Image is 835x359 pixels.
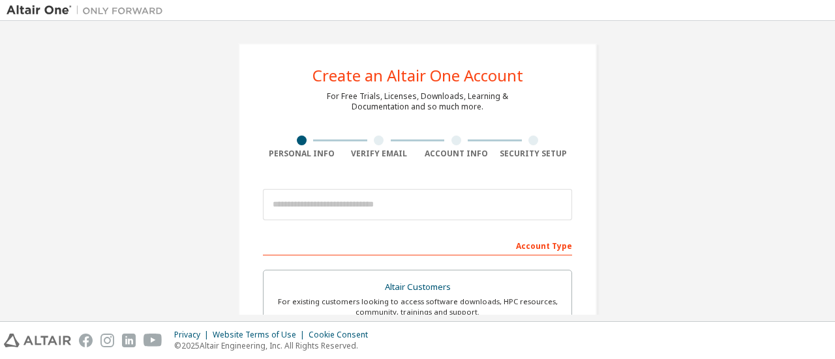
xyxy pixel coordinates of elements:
div: Verify Email [341,149,418,159]
div: Account Info [417,149,495,159]
img: Altair One [7,4,170,17]
div: Cookie Consent [309,330,376,340]
div: For Free Trials, Licenses, Downloads, Learning & Documentation and so much more. [327,91,508,112]
div: Create an Altair One Account [312,68,523,83]
div: Account Type [263,235,572,255]
div: Altair Customers [271,278,564,296]
img: facebook.svg [79,334,93,347]
div: Website Terms of Use [213,330,309,340]
div: For existing customers looking to access software downloads, HPC resources, community, trainings ... [271,296,564,317]
p: © 2025 Altair Engineering, Inc. All Rights Reserved. [174,340,376,351]
img: altair_logo.svg [4,334,71,347]
img: linkedin.svg [122,334,136,347]
img: instagram.svg [100,334,114,347]
div: Privacy [174,330,213,340]
img: youtube.svg [144,334,162,347]
div: Personal Info [263,149,341,159]
div: Security Setup [495,149,573,159]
